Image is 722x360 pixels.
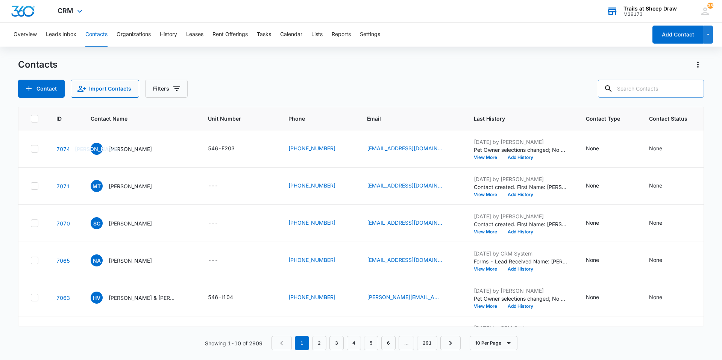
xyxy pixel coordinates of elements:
div: Contact Type - None - Select to Edit Field [586,182,613,191]
button: Filters [145,80,188,98]
p: [PERSON_NAME] [109,257,152,265]
div: None [649,182,662,189]
div: Phone - (419) 575-9965 - Select to Edit Field [288,144,349,153]
button: Add History [502,304,538,309]
div: Contact Name - Marcus Taylor - Select to Edit Field [91,180,165,192]
button: Add Contact [652,26,703,44]
button: Add History [502,230,538,234]
div: Contact Status - None - Select to Edit Field [649,219,676,228]
a: Navigate to contact details page for Hector Vela Quinonez & Noemi Baldovino [56,295,70,301]
button: Actions [692,59,704,71]
button: Add History [502,267,538,271]
p: Forms - Lead Received Name: [PERSON_NAME] Email: [EMAIL_ADDRESS][DOMAIN_NAME] Phone: [PHONE_NUMBE... [474,257,568,265]
div: Contact Status - None - Select to Edit Field [649,256,676,265]
span: MT [91,180,103,192]
span: NA [91,254,103,266]
a: Page 3 [329,336,344,350]
button: Overview [14,23,37,47]
div: None [586,182,599,189]
button: Settings [360,23,380,47]
a: Navigate to contact details page for Natasha Aguirre [56,257,70,264]
p: [DATE] by [PERSON_NAME] [474,212,568,220]
div: Contact Name - Natasha Aguirre - Select to Edit Field [91,254,165,266]
div: None [586,256,599,264]
span: Email [367,115,445,123]
div: notifications count [707,3,713,9]
div: Contact Name - Susan Cameron - Select to Edit Field [91,217,165,229]
a: [PHONE_NUMBER] [288,293,335,301]
button: View More [474,304,502,309]
button: Tasks [257,23,271,47]
a: [EMAIL_ADDRESS][DOMAIN_NAME] [367,256,442,264]
span: ID [56,115,62,123]
div: Contact Type - None - Select to Edit Field [586,293,613,302]
a: [PHONE_NUMBER] [288,182,335,189]
div: Contact Type - None - Select to Edit Field [586,144,613,153]
a: [PHONE_NUMBER] [288,256,335,264]
a: [PHONE_NUMBER] [288,144,335,152]
a: [EMAIL_ADDRESS][DOMAIN_NAME] [367,219,442,227]
nav: Pagination [272,336,461,350]
a: Navigate to contact details page for Marcus Taylor [56,183,70,189]
span: Phone [288,115,338,123]
a: [EMAIL_ADDRESS][DOMAIN_NAME] [367,182,442,189]
p: [DATE] by [PERSON_NAME] [474,175,568,183]
a: Navigate to contact details page for Susan Cameron [56,220,70,227]
button: Rent Offerings [212,23,248,47]
div: account id [623,12,677,17]
div: None [649,219,662,227]
button: Import Contacts [71,80,139,98]
button: View More [474,192,502,197]
a: Next Page [440,336,461,350]
div: Unit Number - 546-I104 - Select to Edit Field [208,293,247,302]
button: Lists [311,23,323,47]
div: Phone - (970) 515-2078 - Select to Edit Field [288,256,349,265]
div: None [649,293,662,301]
div: Email - Jmmarsh@gmail.com - Select to Edit Field [367,144,456,153]
p: Pet Owner selections changed; No was added. [474,295,568,303]
p: [DATE] by CRM System [474,250,568,257]
a: [PERSON_NAME][EMAIL_ADDRESS][PERSON_NAME][DOMAIN_NAME] [367,293,442,301]
div: Unit Number - - Select to Edit Field [208,256,232,265]
button: 10 Per Page [470,336,517,350]
a: [EMAIL_ADDRESS][DOMAIN_NAME] [367,144,442,152]
input: Search Contacts [598,80,704,98]
p: Pet Owner selections changed; No was added. [474,146,568,154]
div: Email - vela.hector@gmail.com - Select to Edit Field [367,293,456,302]
button: Contacts [85,23,108,47]
button: History [160,23,177,47]
h1: Contacts [18,59,58,70]
div: None [586,219,599,227]
p: Contact created. First Name: [PERSON_NAME] Last Name: [PERSON_NAME] Phone: [PHONE_NUMBER] Email: ... [474,183,568,191]
div: Contact Type - None - Select to Edit Field [586,219,613,228]
span: Contact Type [586,115,620,123]
a: Page 2 [312,336,326,350]
div: --- [208,256,218,265]
button: Calendar [280,23,302,47]
div: Contact Name - Hector Vela Quinonez & Noemi Baldovino - Select to Edit Field [91,292,190,304]
div: None [649,144,662,152]
div: Email - tlcloveskid@yahoo.com - Select to Edit Field [367,219,456,228]
a: Page 6 [381,336,396,350]
div: Unit Number - - Select to Edit Field [208,182,232,191]
div: 546-E203 [208,144,235,152]
span: Contact Name [91,115,179,123]
button: Add History [502,155,538,160]
a: Page 291 [417,336,437,350]
div: None [649,256,662,264]
p: [DATE] by [PERSON_NAME] [474,287,568,295]
span: SC [91,217,103,229]
span: Last History [474,115,557,123]
em: 1 [295,336,309,350]
div: None [586,144,599,152]
div: Email - tbenzor@gmail.com - Select to Edit Field [367,256,456,265]
button: View More [474,267,502,271]
a: Page 4 [347,336,361,350]
button: View More [474,230,502,234]
div: --- [208,182,218,191]
button: Leads Inbox [46,23,76,47]
p: [DATE] by CRM System [474,324,568,332]
span: CRM [58,7,73,15]
div: Unit Number - - Select to Edit Field [208,219,232,228]
a: Navigate to contact details page for Jasmine Allen Marsh [56,146,70,152]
